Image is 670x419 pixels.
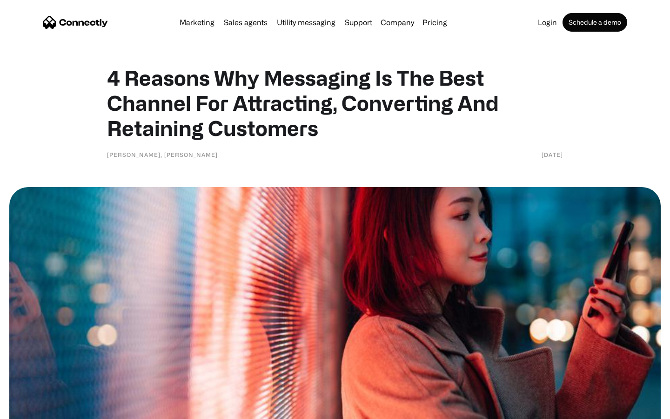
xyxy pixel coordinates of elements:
a: Marketing [176,19,218,26]
h1: 4 Reasons Why Messaging Is The Best Channel For Attracting, Converting And Retaining Customers [107,65,563,141]
aside: Language selected: English [9,403,56,416]
a: Pricing [419,19,451,26]
div: Company [381,16,414,29]
div: [PERSON_NAME], [PERSON_NAME] [107,150,218,159]
a: Support [341,19,376,26]
a: Login [534,19,561,26]
div: [DATE] [542,150,563,159]
a: Sales agents [220,19,271,26]
a: Schedule a demo [563,13,627,32]
ul: Language list [19,403,56,416]
a: Utility messaging [273,19,339,26]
